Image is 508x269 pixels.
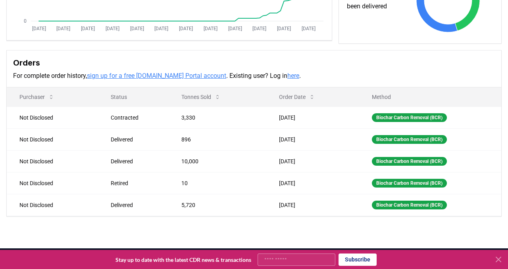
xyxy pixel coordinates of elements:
[111,135,162,143] div: Delivered
[372,135,447,144] div: Biochar Carbon Removal (BCR)
[228,26,242,31] tspan: [DATE]
[169,150,266,172] td: 10,000
[175,89,227,105] button: Tonnes Sold
[287,72,299,79] a: here
[13,71,495,81] p: For complete order history, . Existing user? Log in .
[7,106,98,128] td: Not Disclosed
[111,157,162,165] div: Delivered
[24,18,27,24] tspan: 0
[7,194,98,216] td: Not Disclosed
[277,26,291,31] tspan: [DATE]
[169,172,266,194] td: 10
[106,26,119,31] tspan: [DATE]
[111,201,162,209] div: Delivered
[7,150,98,172] td: Not Disclosed
[13,57,495,69] h3: Orders
[266,150,359,172] td: [DATE]
[111,179,162,187] div: Retired
[372,113,447,122] div: Biochar Carbon Removal (BCR)
[13,89,61,105] button: Purchaser
[87,72,226,79] a: sign up for a free [DOMAIN_NAME] Portal account
[32,26,46,31] tspan: [DATE]
[204,26,217,31] tspan: [DATE]
[56,26,70,31] tspan: [DATE]
[266,194,359,216] td: [DATE]
[7,128,98,150] td: Not Disclosed
[372,179,447,188] div: Biochar Carbon Removal (BCR)
[169,106,266,128] td: 3,330
[179,26,193,31] tspan: [DATE]
[130,26,144,31] tspan: [DATE]
[7,172,98,194] td: Not Disclosed
[169,194,266,216] td: 5,720
[252,26,266,31] tspan: [DATE]
[266,172,359,194] td: [DATE]
[154,26,168,31] tspan: [DATE]
[266,128,359,150] td: [DATE]
[302,26,316,31] tspan: [DATE]
[111,114,162,122] div: Contracted
[81,26,95,31] tspan: [DATE]
[372,157,447,166] div: Biochar Carbon Removal (BCR)
[273,89,321,105] button: Order Date
[266,106,359,128] td: [DATE]
[366,93,495,101] p: Method
[372,201,447,209] div: Biochar Carbon Removal (BCR)
[104,93,162,101] p: Status
[169,128,266,150] td: 896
